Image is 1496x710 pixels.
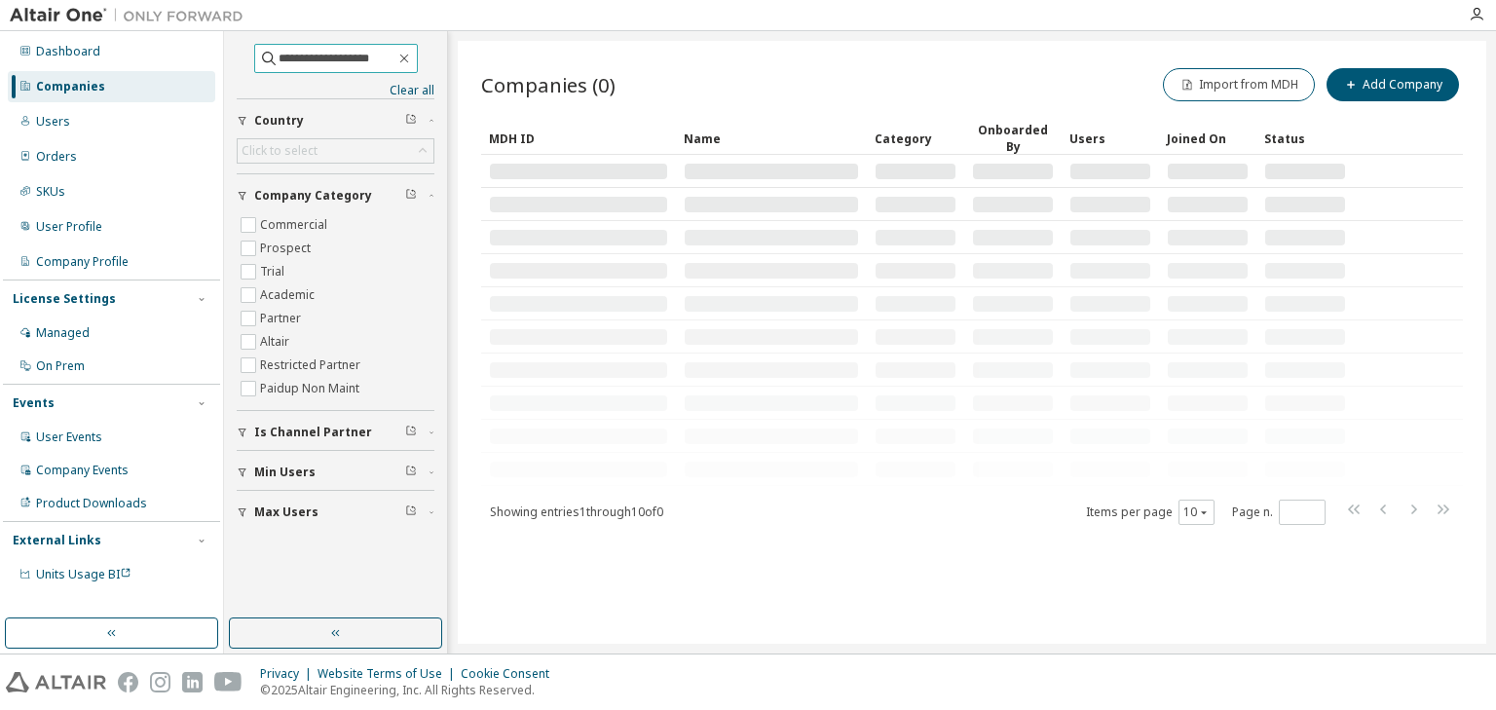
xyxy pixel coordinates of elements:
span: Country [254,113,304,129]
label: Partner [260,307,305,330]
span: Showing entries 1 through 10 of 0 [490,504,663,520]
div: SKUs [36,184,65,200]
button: 10 [1183,504,1210,520]
span: Items per page [1086,500,1215,525]
div: Orders [36,149,77,165]
button: Country [237,99,434,142]
div: On Prem [36,358,85,374]
div: Status [1264,123,1346,154]
img: facebook.svg [118,672,138,692]
div: Company Events [36,463,129,478]
div: Company Profile [36,254,129,270]
div: Name [684,123,859,154]
div: User Events [36,430,102,445]
button: Max Users [237,491,434,534]
button: Min Users [237,451,434,494]
img: altair_logo.svg [6,672,106,692]
div: Onboarded By [972,122,1054,155]
span: Clear filter [405,425,417,440]
div: Click to select [242,143,318,159]
div: Companies [36,79,105,94]
button: Add Company [1327,68,1459,101]
div: Click to select [238,139,433,163]
div: Joined On [1167,123,1249,154]
p: © 2025 Altair Engineering, Inc. All Rights Reserved. [260,682,561,698]
div: Cookie Consent [461,666,561,682]
span: Clear filter [405,465,417,480]
img: linkedin.svg [182,672,203,692]
span: Is Channel Partner [254,425,372,440]
img: youtube.svg [214,672,243,692]
span: Page n. [1232,500,1326,525]
div: Privacy [260,666,318,682]
span: Clear filter [405,504,417,520]
span: Clear filter [405,188,417,204]
div: User Profile [36,219,102,235]
div: License Settings [13,291,116,307]
span: Companies (0) [481,71,616,98]
label: Prospect [260,237,315,260]
div: Events [13,395,55,411]
button: Import from MDH [1163,68,1315,101]
div: Category [875,123,956,154]
label: Academic [260,283,318,307]
button: Company Category [237,174,434,217]
img: Altair One [10,6,253,25]
div: MDH ID [489,123,668,154]
span: Min Users [254,465,316,480]
label: Paidup Non Maint [260,377,363,400]
span: Clear filter [405,113,417,129]
button: Is Channel Partner [237,411,434,454]
span: Max Users [254,504,318,520]
div: Users [1069,123,1151,154]
a: Clear all [237,83,434,98]
div: Dashboard [36,44,100,59]
div: Managed [36,325,90,341]
label: Altair [260,330,293,354]
label: Trial [260,260,288,283]
span: Company Category [254,188,372,204]
div: Product Downloads [36,496,147,511]
span: Units Usage BI [36,566,131,582]
label: Commercial [260,213,331,237]
div: Users [36,114,70,130]
div: External Links [13,533,101,548]
label: Restricted Partner [260,354,364,377]
div: Website Terms of Use [318,666,461,682]
img: instagram.svg [150,672,170,692]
